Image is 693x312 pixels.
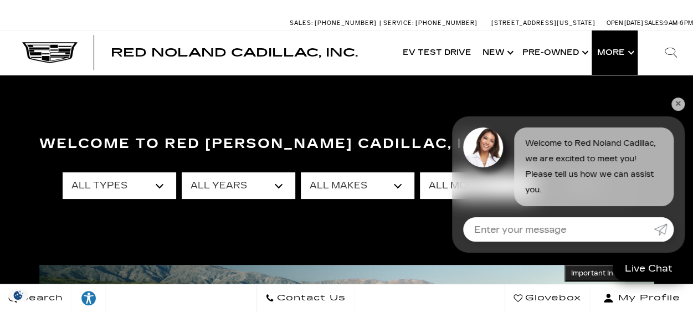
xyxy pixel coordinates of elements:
[664,19,693,27] span: 9 AM-6 PM
[649,30,693,75] div: Search
[383,19,414,27] span: Service:
[111,47,358,58] a: Red Noland Cadillac, Inc.
[613,255,685,282] a: Live Chat
[491,19,596,27] a: [STREET_ADDRESS][US_STATE]
[514,127,674,206] div: Welcome to Red Noland Cadillac, we are excited to meet you! Please tell us how we can assist you.
[63,172,176,199] select: Filter by type
[517,30,592,75] a: Pre-Owned
[17,290,63,306] span: Search
[397,30,477,75] a: EV Test Drive
[463,127,503,167] img: Agent profile photo
[590,284,693,312] button: Open user profile menu
[522,290,581,306] span: Glovebox
[256,284,355,312] a: Contact Us
[654,217,674,242] a: Submit
[420,172,533,199] select: Filter by model
[619,262,678,275] span: Live Chat
[6,289,31,301] img: Opt-Out Icon
[592,30,638,75] button: More
[39,133,654,155] h3: Welcome to Red [PERSON_NAME] Cadillac, Inc.
[607,19,643,27] span: Open [DATE]
[182,172,295,199] select: Filter by year
[571,269,648,278] span: Important Information
[274,290,346,306] span: Contact Us
[644,19,664,27] span: Sales:
[379,20,480,26] a: Service: [PHONE_NUMBER]
[22,42,78,63] img: Cadillac Dark Logo with Cadillac White Text
[290,19,313,27] span: Sales:
[477,30,517,75] a: New
[290,20,379,26] a: Sales: [PHONE_NUMBER]
[111,46,358,59] span: Red Noland Cadillac, Inc.
[614,290,680,306] span: My Profile
[72,290,105,306] div: Explore your accessibility options
[315,19,377,27] span: [PHONE_NUMBER]
[505,284,590,312] a: Glovebox
[463,217,654,242] input: Enter your message
[72,284,106,312] a: Explore your accessibility options
[415,19,478,27] span: [PHONE_NUMBER]
[6,289,31,301] section: Click to Open Cookie Consent Modal
[301,172,414,199] select: Filter by make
